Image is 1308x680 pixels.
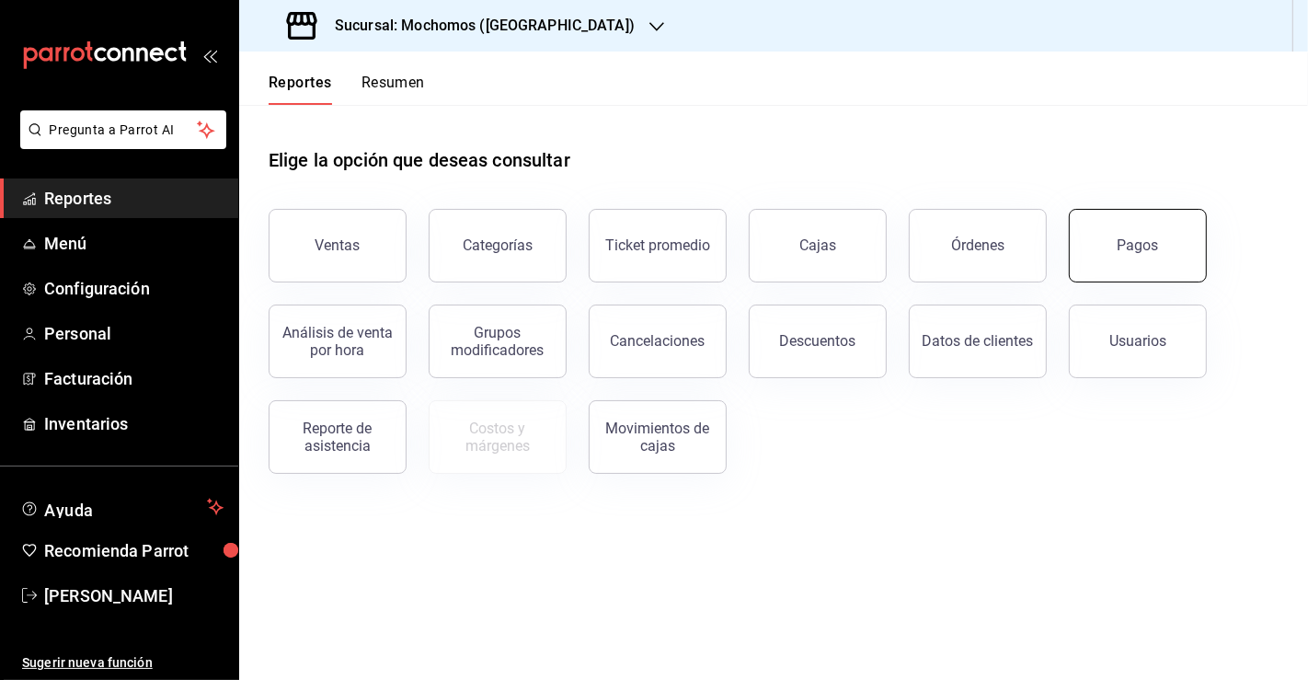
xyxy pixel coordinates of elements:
[44,321,224,346] span: Personal
[463,236,533,254] div: Categorías
[441,420,555,455] div: Costos y márgenes
[44,186,224,211] span: Reportes
[269,400,407,474] button: Reporte de asistencia
[316,236,361,254] div: Ventas
[429,400,567,474] button: Contrata inventarios para ver este reporte
[269,146,570,174] h1: Elige la opción que deseas consultar
[44,276,224,301] span: Configuración
[605,236,710,254] div: Ticket promedio
[611,332,706,350] div: Cancelaciones
[269,305,407,378] button: Análisis de venta por hora
[20,110,226,149] button: Pregunta a Parrot AI
[589,209,727,282] button: Ticket promedio
[13,133,226,153] a: Pregunta a Parrot AI
[749,305,887,378] button: Descuentos
[909,209,1047,282] button: Órdenes
[429,305,567,378] button: Grupos modificadores
[44,411,224,436] span: Inventarios
[50,121,198,140] span: Pregunta a Parrot AI
[202,48,217,63] button: open_drawer_menu
[1109,332,1166,350] div: Usuarios
[1069,305,1207,378] button: Usuarios
[44,583,224,608] span: [PERSON_NAME]
[44,231,224,256] span: Menú
[361,74,425,105] button: Resumen
[281,324,395,359] div: Análisis de venta por hora
[1118,236,1159,254] div: Pagos
[589,305,727,378] button: Cancelaciones
[749,209,887,282] button: Cajas
[44,538,224,563] span: Recomienda Parrot
[22,653,224,673] span: Sugerir nueva función
[269,74,425,105] div: navigation tabs
[269,74,332,105] button: Reportes
[909,305,1047,378] button: Datos de clientes
[44,366,224,391] span: Facturación
[589,400,727,474] button: Movimientos de cajas
[429,209,567,282] button: Categorías
[601,420,715,455] div: Movimientos de cajas
[269,209,407,282] button: Ventas
[923,332,1034,350] div: Datos de clientes
[44,496,200,518] span: Ayuda
[441,324,555,359] div: Grupos modificadores
[799,236,836,254] div: Cajas
[780,332,856,350] div: Descuentos
[320,15,635,37] h3: Sucursal: Mochomos ([GEOGRAPHIC_DATA])
[1069,209,1207,282] button: Pagos
[281,420,395,455] div: Reporte de asistencia
[951,236,1004,254] div: Órdenes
